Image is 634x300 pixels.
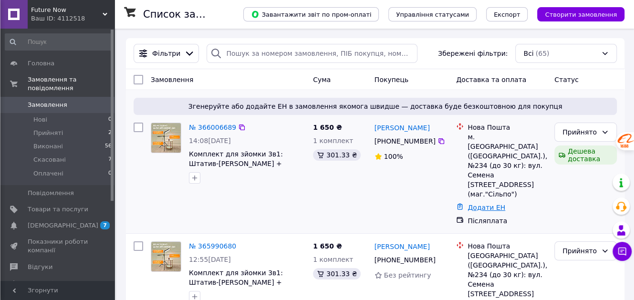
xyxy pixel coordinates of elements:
button: Створити замовлення [537,7,624,21]
span: Відгуки [28,263,52,271]
span: Збережені фільтри: [438,49,508,58]
span: Фільтри [152,49,180,58]
span: Статус [554,76,579,83]
span: 7 [100,221,110,229]
span: 1 комплект [313,256,353,263]
a: Додати ЕН [468,204,505,211]
span: Показники роботи компанії [28,238,88,255]
span: Cума [313,76,331,83]
span: 7 [108,155,112,164]
span: Покупець [374,76,408,83]
span: 56 [105,142,112,151]
a: № 365990680 [189,242,236,250]
span: Future Now [31,6,103,14]
span: Без рейтингу [384,271,431,279]
span: 0 [108,115,112,124]
span: [DEMOGRAPHIC_DATA] [28,221,98,230]
button: Управління статусами [388,7,477,21]
button: Завантажити звіт по пром-оплаті [243,7,379,21]
span: Повідомлення [28,189,74,197]
span: Замовлення та повідомлення [28,75,114,93]
span: 12:55[DATE] [189,256,231,263]
span: Всі [523,49,533,58]
span: Замовлення [151,76,193,83]
div: Нова Пошта [468,123,547,132]
input: Пошук [5,33,113,51]
a: Створити замовлення [528,10,624,18]
div: 301.33 ₴ [313,149,361,161]
span: 100% [384,153,403,160]
span: 14:08[DATE] [189,137,231,145]
span: Нові [33,115,47,124]
a: Комплект для зйомки 3в1: Штатив-[PERSON_NAME] + Відеосвітло 50Вт [189,150,283,177]
span: Завантажити звіт по пром-оплаті [251,10,371,19]
span: 1 650 ₴ [313,242,342,250]
span: Товари та послуги [28,205,88,214]
a: № 366006689 [189,124,236,131]
span: Виконані [33,142,63,151]
span: Створити замовлення [545,11,617,18]
div: Прийнято [562,246,597,256]
span: 1 комплект [313,137,353,145]
span: 0 [108,169,112,178]
a: Фото товару [151,241,181,272]
a: Комплект для зйомки 3в1: Штатив-[PERSON_NAME] + Відеосвітло 50Вт [189,269,283,296]
div: [PHONE_NUMBER] [373,253,437,267]
input: Пошук за номером замовлення, ПІБ покупця, номером телефону, Email, номером накладної [207,44,417,63]
span: Скасовані [33,155,66,164]
span: 2 [108,129,112,137]
span: Покупці [28,279,53,288]
div: [PHONE_NUMBER] [373,134,437,148]
h1: Список замовлень [143,9,240,20]
a: [PERSON_NAME] [374,123,430,133]
span: Згенеруйте або додайте ЕН в замовлення якомога швидше — доставка буде безкоштовною для покупця [137,102,613,111]
span: 1 650 ₴ [313,124,342,131]
span: Замовлення [28,101,67,109]
button: Чат з покупцем [613,242,632,261]
div: Дешева доставка [554,145,617,165]
div: Післяплата [468,216,547,226]
div: Прийнято [562,127,597,137]
span: Головна [28,59,54,68]
div: Нова Пошта [468,241,547,251]
div: 301.33 ₴ [313,268,361,279]
span: Управління статусами [396,11,469,18]
span: (65) [536,50,550,57]
div: м. [GEOGRAPHIC_DATA] ([GEOGRAPHIC_DATA].), №234 (до 30 кг): вул. Семена [STREET_ADDRESS] (маг."Сі... [468,132,547,199]
img: Фото товару [151,123,181,153]
span: Прийняті [33,129,63,137]
span: Доставка та оплата [456,76,526,83]
div: Ваш ID: 4112518 [31,14,114,23]
img: Фото товару [151,242,181,271]
span: Експорт [494,11,520,18]
button: Експорт [486,7,528,21]
a: [PERSON_NAME] [374,242,430,251]
span: Оплачені [33,169,63,178]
